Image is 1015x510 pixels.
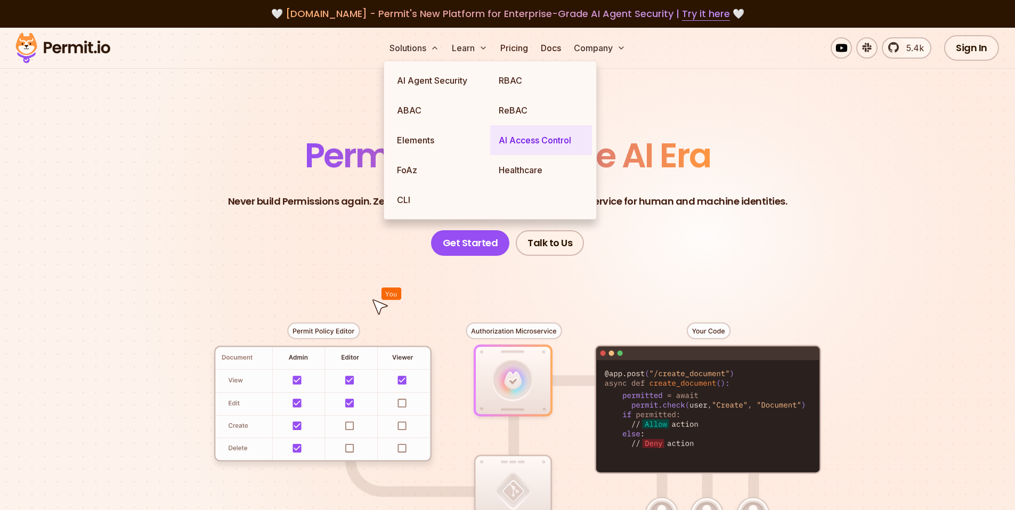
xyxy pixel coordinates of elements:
[388,66,490,95] a: AI Agent Security
[496,37,532,59] a: Pricing
[228,194,787,209] p: Never build Permissions again. Zero-latency fine-grained authorization as a service for human and...
[944,35,999,61] a: Sign In
[448,37,492,59] button: Learn
[490,95,592,125] a: ReBAC
[286,7,730,20] span: [DOMAIN_NAME] - Permit's New Platform for Enterprise-Grade AI Agent Security |
[490,155,592,185] a: Healthcare
[682,7,730,21] a: Try it here
[11,30,115,66] img: Permit logo
[490,66,592,95] a: RBAC
[431,230,510,256] a: Get Started
[388,155,490,185] a: FoAz
[305,132,711,179] span: Permissions for The AI Era
[388,95,490,125] a: ABAC
[490,125,592,155] a: AI Access Control
[882,37,931,59] a: 5.4k
[537,37,565,59] a: Docs
[385,37,443,59] button: Solutions
[900,42,924,54] span: 5.4k
[516,230,584,256] a: Talk to Us
[570,37,630,59] button: Company
[26,6,989,21] div: 🤍 🤍
[388,185,490,215] a: CLI
[388,125,490,155] a: Elements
